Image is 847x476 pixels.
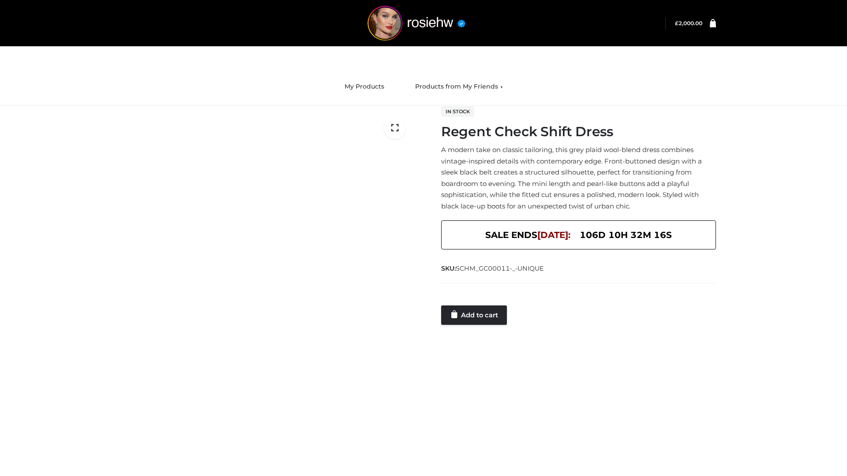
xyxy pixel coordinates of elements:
[409,77,510,97] a: Products from My Friends
[441,124,716,140] h1: Regent Check Shift Dress
[441,305,507,325] a: Add to cart
[675,20,702,26] bdi: 2,000.00
[580,227,672,242] span: 106d 10h 32m 16s
[441,220,716,249] div: SALE ENDS
[441,263,545,274] span: SKU:
[675,20,702,26] a: £2,000.00
[350,6,483,41] img: rosiehw
[441,144,716,212] p: A modern take on classic tailoring, this grey plaid wool-blend dress combines vintage-inspired de...
[338,77,391,97] a: My Products
[456,264,544,272] span: SCHM_GC00011-_-UNIQUE
[441,106,474,117] span: In stock
[537,230,570,240] span: [DATE]:
[675,20,678,26] span: £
